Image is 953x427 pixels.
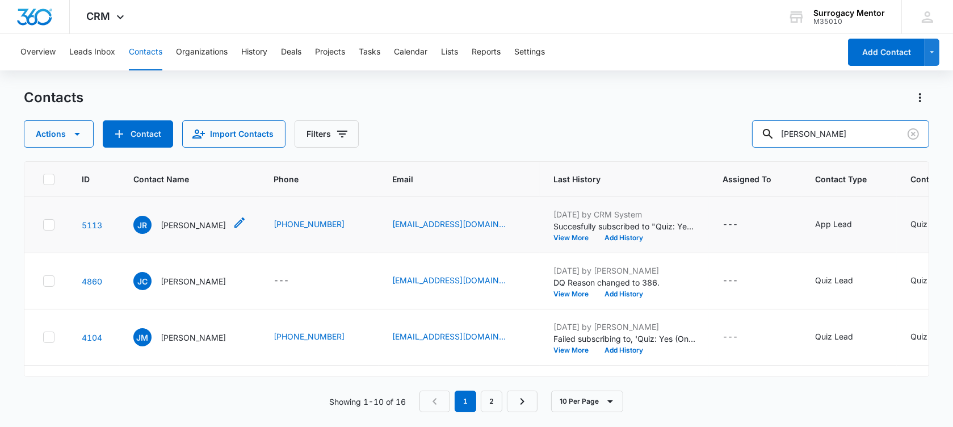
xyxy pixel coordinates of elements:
button: Add History [597,235,651,241]
div: Quiz Yes [910,330,943,342]
button: Projects [315,34,345,70]
div: Email - juli2923@hotmail.com - Select to Edit Field [392,274,526,288]
div: Assigned To - - Select to Edit Field [723,330,758,344]
span: Assigned To [723,173,771,185]
button: Filters [295,120,359,148]
button: View More [553,291,597,298]
a: [EMAIL_ADDRESS][DOMAIN_NAME] [392,218,506,230]
button: View More [553,347,597,354]
span: Contact Type [815,173,867,185]
button: Settings [514,34,545,70]
div: --- [723,218,738,232]
span: JC [133,272,152,290]
a: [PHONE_NUMBER] [274,218,345,230]
div: App Lead [815,218,852,230]
div: Contact Type - Quiz Lead - Select to Edit Field [815,274,874,288]
span: ID [82,173,90,185]
div: Assigned To - - Select to Edit Field [723,218,758,232]
button: Leads Inbox [69,34,115,70]
div: --- [723,274,738,288]
p: Succesfully subscribed to "Quiz: Yes (Ongoing) - recreated 7/15". [553,220,695,232]
span: CRM [87,10,111,22]
nav: Pagination [419,391,538,412]
div: Assigned To - - Select to Edit Field [723,274,758,288]
div: Phone - +1 (602) 384-3856 - Select to Edit Field [274,330,365,344]
button: Calendar [394,34,427,70]
p: [PERSON_NAME] [161,332,226,344]
button: View More [553,235,597,241]
a: [EMAIL_ADDRESS][DOMAIN_NAME] [392,274,506,286]
button: Reports [472,34,501,70]
div: Contact Name - Julia Robertson - Select to Edit Field [133,216,246,234]
button: Actions [24,120,94,148]
button: Clear [904,125,922,143]
span: Email [392,173,510,185]
div: Contact Type - App Lead - Select to Edit Field [815,218,872,232]
a: [PHONE_NUMBER] [274,330,345,342]
button: History [241,34,267,70]
div: account name [813,9,885,18]
h1: Contacts [24,89,83,106]
span: JM [133,328,152,346]
div: Email - juliam2188@gmail.com - Select to Edit Field [392,330,526,344]
div: --- [723,330,738,344]
button: Add History [597,347,651,354]
em: 1 [455,391,476,412]
p: [PERSON_NAME] [161,219,226,231]
p: [DATE] by [PERSON_NAME] [553,265,695,277]
div: Quiz Lead [815,274,853,286]
p: [DATE] by CRM System [553,208,695,220]
a: Navigate to contact details page for Julia Camil [82,277,102,286]
button: Overview [20,34,56,70]
div: Email - juliarsch@gmail.com - Select to Edit Field [392,218,526,232]
span: Phone [274,173,349,185]
button: Actions [911,89,929,107]
div: Contact Name - Julia Miller - Select to Edit Field [133,328,246,346]
button: Contacts [129,34,162,70]
div: Quiz Lead [815,330,853,342]
a: Page 2 [481,391,502,412]
p: [DATE] by [PERSON_NAME] [553,321,695,333]
span: JR [133,216,152,234]
button: Deals [281,34,301,70]
div: Phone - - Select to Edit Field [274,274,309,288]
div: account id [813,18,885,26]
a: Next Page [507,391,538,412]
div: --- [274,274,289,288]
button: Import Contacts [182,120,286,148]
div: Contact Type - Quiz Lead - Select to Edit Field [815,330,874,344]
button: Tasks [359,34,380,70]
span: Contact Name [133,173,230,185]
p: Failed subscribing to, 'Quiz: Yes (Ongoing) - recreated 7/15'. [553,333,695,345]
p: Showing 1-10 of 16 [329,396,406,408]
div: Quiz Yes [910,218,943,230]
button: Add Contact [848,39,925,66]
input: Search Contacts [752,120,929,148]
p: DQ Reason changed to 386. [553,277,695,288]
button: Add History [597,291,651,298]
button: Organizations [176,34,228,70]
div: Contact Name - Julia Camil - Select to Edit Field [133,272,246,290]
a: Navigate to contact details page for Julia Robertson [82,220,102,230]
a: Navigate to contact details page for Julia Miller [82,333,102,342]
div: Quiz No [910,274,941,286]
button: Add Contact [103,120,173,148]
div: Phone - +1 (541) 527-2445 - Select to Edit Field [274,218,365,232]
p: [PERSON_NAME] [161,275,226,287]
button: 10 Per Page [551,391,623,412]
button: Lists [441,34,458,70]
span: Last History [553,173,679,185]
a: [EMAIL_ADDRESS][DOMAIN_NAME] [392,330,506,342]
